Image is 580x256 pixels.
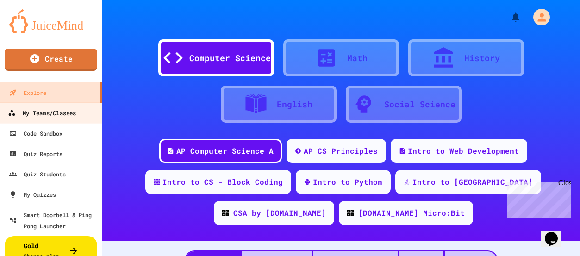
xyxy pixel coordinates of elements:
div: My Account [524,6,552,28]
div: Quiz Reports [9,148,62,159]
div: Chat with us now!Close [4,4,64,59]
div: Math [347,52,368,64]
div: [DOMAIN_NAME] Micro:Bit [358,207,465,219]
div: History [464,52,500,64]
div: My Quizzes [9,189,56,200]
div: Intro to Web Development [408,145,519,156]
div: Smart Doorbell & Ping Pong Launcher [9,209,98,231]
div: Explore [9,87,46,98]
div: CSA by [DOMAIN_NAME] [233,207,326,219]
div: Computer Science [189,52,271,64]
iframe: chat widget [503,179,571,218]
div: AP CS Principles [304,145,378,156]
iframe: chat widget [541,219,571,247]
img: CODE_logo_RGB.png [347,210,354,216]
div: AP Computer Science A [176,145,274,156]
div: My Teams/Classes [8,107,76,119]
div: Intro to Python [313,176,382,187]
div: My Notifications [493,9,524,25]
div: English [277,98,312,111]
img: logo-orange.svg [9,9,93,33]
div: Intro to CS - Block Coding [162,176,283,187]
img: CODE_logo_RGB.png [222,210,229,216]
div: Social Science [384,98,455,111]
div: Intro to [GEOGRAPHIC_DATA] [412,176,533,187]
div: Code Sandbox [9,128,62,139]
div: Quiz Students [9,169,66,180]
a: Create [5,49,97,71]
